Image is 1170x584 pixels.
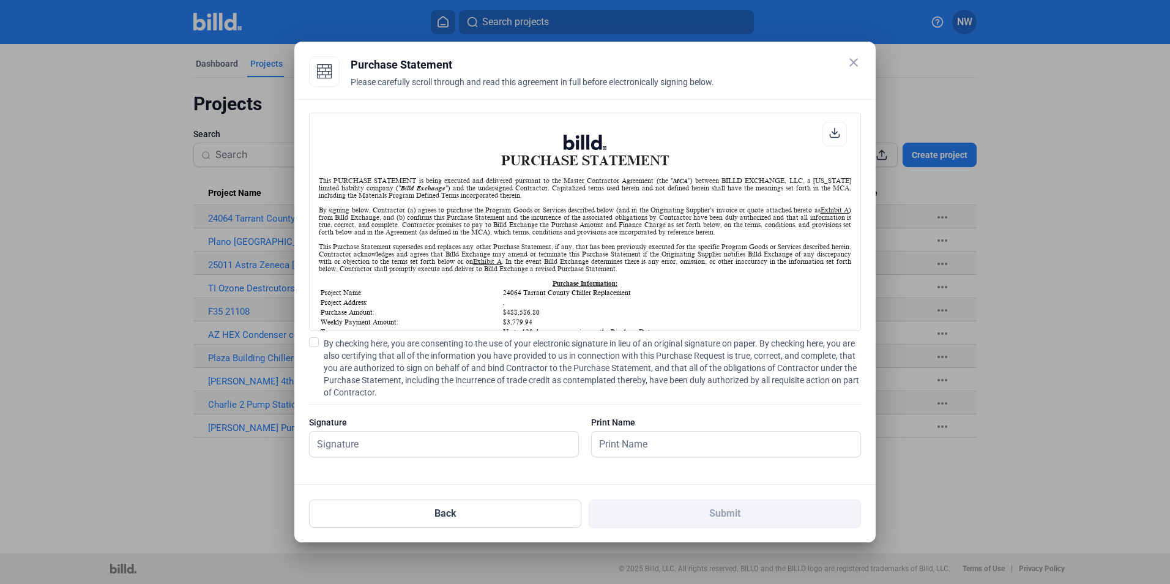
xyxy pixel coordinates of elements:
input: Print Name [592,432,847,457]
u: Purchase Information: [553,280,617,287]
td: Project Name: [320,288,501,297]
td: Term: [320,328,501,336]
h1: PURCHASE STATEMENT [319,135,851,168]
button: Submit [589,500,861,528]
div: This PURCHASE STATEMENT is being executed and delivered pursuant to the Master Contractor Agreeme... [319,177,851,199]
mat-icon: close [846,55,861,70]
div: By signing below, Contractor (a) agrees to purchase the Program Goods or Services described below... [319,206,851,236]
button: Back [309,500,581,528]
td: , [502,298,850,307]
td: $488,586.80 [502,308,850,316]
div: Purchase Statement [351,56,861,73]
div: Please carefully scroll through and read this agreement in full before electronically signing below. [351,76,861,103]
div: Print Name [591,416,861,429]
td: Project Address: [320,298,501,307]
div: This Purchase Statement supersedes and replaces any other Purchase Statement, if any, that has be... [319,243,851,272]
u: Exhibit A [473,258,502,265]
span: By checking here, you are consenting to the use of your electronic signature in lieu of an origin... [324,337,861,399]
div: Signature [309,416,579,429]
td: 24064 Tarrant County Chiller Replacement [502,288,850,297]
u: Exhibit A [821,206,849,214]
td: Up to 120 days, commencing on the Purchase Date [502,328,850,336]
input: Signature [310,432,565,457]
td: $3,779.94 [502,318,850,326]
td: Weekly Payment Amount: [320,318,501,326]
i: MCA [673,177,688,184]
td: Purchase Amount: [320,308,501,316]
i: Billd Exchange [401,184,445,192]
